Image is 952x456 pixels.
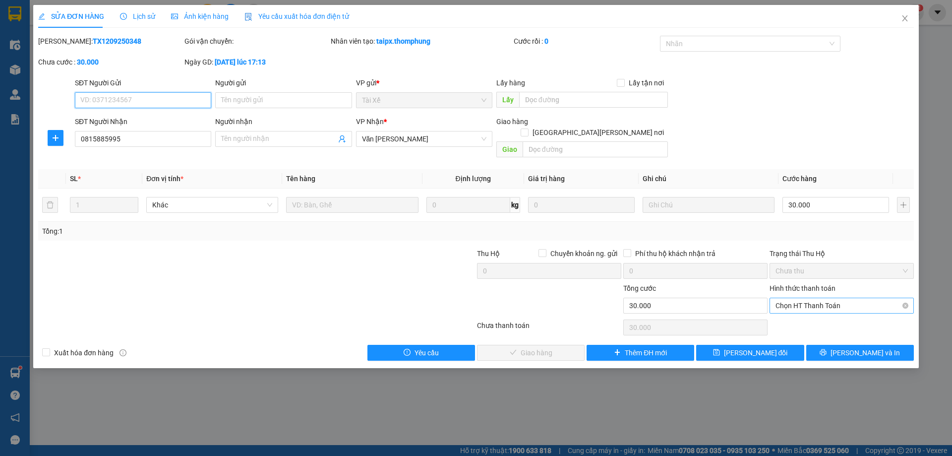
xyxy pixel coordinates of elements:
b: 0 [544,37,548,45]
span: Phí thu hộ khách nhận trả [631,248,719,259]
span: SỬA ĐƠN HÀNG [38,12,104,20]
span: [GEOGRAPHIC_DATA][PERSON_NAME] nơi [529,127,668,138]
span: Chọn HT Thanh Toán [775,298,908,313]
div: Nhân viên tạo: [331,36,512,47]
span: user-add [338,135,346,143]
div: Chưa thanh toán [476,320,622,337]
div: SĐT Người Gửi [75,77,211,88]
span: Cước hàng [782,175,817,183]
div: Người nhận [215,116,352,127]
span: Ảnh kiện hàng [171,12,229,20]
button: plus [897,197,910,213]
label: Hình thức thanh toán [770,284,835,292]
span: Thu Hộ [477,250,500,258]
span: Lấy hàng [496,79,525,87]
span: plus [614,349,621,357]
span: Lấy [496,92,519,108]
span: Định lượng [456,175,491,183]
span: Thêm ĐH mới [625,347,667,358]
span: Yêu cầu xuất hóa đơn điện tử [244,12,349,20]
div: Người gửi [215,77,352,88]
input: VD: Bàn, Ghế [286,197,418,213]
span: printer [820,349,827,357]
span: info-circle [119,349,126,356]
span: close [901,14,909,22]
b: [DATE] lúc 17:13 [215,58,266,66]
button: save[PERSON_NAME] đổi [696,345,804,361]
span: Giao [496,141,523,157]
span: Tên hàng [286,175,315,183]
div: Gói vận chuyển: [184,36,329,47]
span: Xuất hóa đơn hàng [50,347,118,358]
img: icon [244,13,252,21]
div: [PERSON_NAME]: [38,36,182,47]
span: Khác [152,197,272,212]
span: VP Nhận [356,118,384,126]
span: Lấy tận nơi [625,77,668,88]
span: edit [38,13,45,20]
button: printer[PERSON_NAME] và In [806,345,914,361]
span: Chuyển khoản ng. gửi [546,248,621,259]
b: taipx.thomphung [376,37,430,45]
span: Đơn vị tính [146,175,183,183]
button: plus [48,130,63,146]
span: close-circle [902,303,908,309]
b: TX1209250348 [93,37,141,45]
button: plusThêm ĐH mới [587,345,694,361]
span: SL [70,175,78,183]
span: save [713,349,720,357]
span: Giá trị hàng [528,175,565,183]
div: Cước rồi : [514,36,658,47]
th: Ghi chú [639,169,778,189]
button: Close [891,5,919,33]
b: 30.000 [77,58,99,66]
input: 0 [528,197,635,213]
div: Ngày GD: [184,57,329,67]
button: checkGiao hàng [477,345,585,361]
div: Chưa cước : [38,57,182,67]
button: exclamation-circleYêu cầu [367,345,475,361]
span: Lịch sử [120,12,155,20]
span: clock-circle [120,13,127,20]
div: Tổng: 1 [42,226,367,237]
button: delete [42,197,58,213]
span: Tài Xế [362,93,486,108]
span: picture [171,13,178,20]
div: SĐT Người Nhận [75,116,211,127]
span: Văn phòng Quỳnh Lưu [362,131,486,146]
span: [PERSON_NAME] đổi [724,347,788,358]
span: Giao hàng [496,118,528,126]
div: VP gửi [356,77,492,88]
input: Ghi Chú [643,197,774,213]
span: plus [48,134,63,142]
input: Dọc đường [523,141,668,157]
span: [PERSON_NAME] và In [831,347,900,358]
span: Tổng cước [623,284,656,292]
input: Dọc đường [519,92,668,108]
span: exclamation-circle [404,349,411,357]
span: Chưa thu [775,263,908,278]
span: Yêu cầu [415,347,439,358]
span: kg [510,197,520,213]
div: Trạng thái Thu Hộ [770,248,914,259]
